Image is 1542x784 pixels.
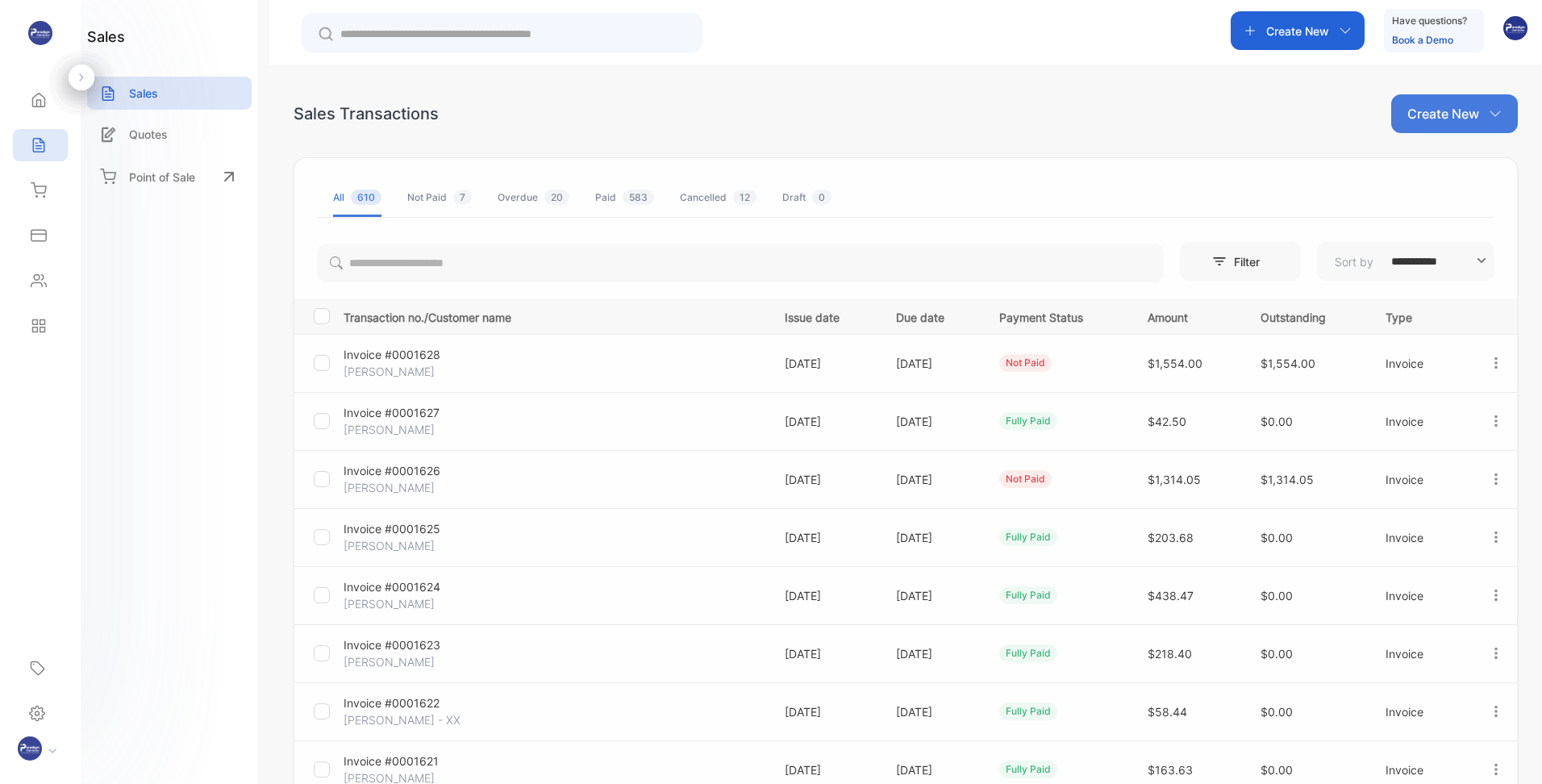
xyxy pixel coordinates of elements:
[1386,355,1455,372] p: Invoice
[896,761,966,778] p: [DATE]
[999,703,1057,720] div: fully paid
[333,190,381,205] div: All
[999,761,1057,778] div: fully paid
[999,528,1057,546] div: fully paid
[896,413,966,430] p: [DATE]
[344,462,484,479] p: Invoice #0001626
[1261,473,1314,486] span: $1,314.05
[1386,587,1455,604] p: Invoice
[782,190,831,205] div: Draft
[1148,531,1194,544] span: $203.68
[344,479,484,496] p: [PERSON_NAME]
[1392,13,1467,29] p: Have questions?
[812,190,831,205] span: 0
[1386,761,1455,778] p: Invoice
[999,306,1115,326] p: Payment Status
[785,306,863,326] p: Issue date
[1261,306,1352,326] p: Outstanding
[1148,357,1202,370] span: $1,554.00
[344,346,484,363] p: Invoice #0001628
[1386,413,1455,430] p: Invoice
[344,595,484,612] p: [PERSON_NAME]
[1148,763,1193,777] span: $163.63
[896,529,966,546] p: [DATE]
[351,190,381,205] span: 610
[1317,242,1494,281] button: Sort by
[87,118,252,151] a: Quotes
[344,753,484,769] p: Invoice #0001621
[1261,705,1293,719] span: $0.00
[896,645,966,662] p: [DATE]
[87,26,125,48] h1: sales
[733,190,756,205] span: 12
[344,404,484,421] p: Invoice #0001627
[87,77,252,110] a: Sales
[1386,703,1455,720] p: Invoice
[28,21,52,45] img: logo
[785,529,863,546] p: [DATE]
[785,355,863,372] p: [DATE]
[1386,306,1455,326] p: Type
[896,587,966,604] p: [DATE]
[1503,11,1527,50] button: avatar
[129,85,158,102] p: Sales
[999,586,1057,604] div: fully paid
[623,190,654,205] span: 583
[1266,23,1329,40] p: Create New
[1386,529,1455,546] p: Invoice
[785,645,863,662] p: [DATE]
[785,413,863,430] p: [DATE]
[344,636,484,653] p: Invoice #0001623
[999,644,1057,662] div: fully paid
[1261,589,1293,603] span: $0.00
[544,190,569,205] span: 20
[1474,716,1542,784] iframe: LiveChat chat widget
[129,126,168,143] p: Quotes
[896,471,966,488] p: [DATE]
[344,421,484,438] p: [PERSON_NAME]
[785,587,863,604] p: [DATE]
[344,537,484,554] p: [PERSON_NAME]
[294,102,439,126] div: Sales Transactions
[1391,94,1518,133] button: Create New
[896,306,966,326] p: Due date
[344,520,484,537] p: Invoice #0001625
[1407,104,1479,123] p: Create New
[129,169,195,186] p: Point of Sale
[1386,471,1455,488] p: Invoice
[1231,11,1365,50] button: Create New
[896,703,966,720] p: [DATE]
[344,306,765,326] p: Transaction no./Customer name
[999,470,1052,488] div: not paid
[1261,415,1293,428] span: $0.00
[18,736,42,761] img: profile
[1335,253,1373,270] p: Sort by
[1148,306,1227,326] p: Amount
[1261,531,1293,544] span: $0.00
[453,190,472,205] span: 7
[1261,647,1293,661] span: $0.00
[87,159,252,194] a: Point of Sale
[407,190,472,205] div: Not Paid
[1261,763,1293,777] span: $0.00
[344,711,484,728] p: [PERSON_NAME] - XX
[344,653,484,670] p: [PERSON_NAME]
[344,363,484,380] p: [PERSON_NAME]
[999,412,1057,430] div: fully paid
[344,578,484,595] p: Invoice #0001624
[1503,16,1527,40] img: avatar
[1148,473,1201,486] span: $1,314.05
[785,761,863,778] p: [DATE]
[1148,705,1187,719] span: $58.44
[680,190,756,205] div: Cancelled
[1386,645,1455,662] p: Invoice
[498,190,569,205] div: Overdue
[1392,34,1453,46] a: Book a Demo
[1148,589,1194,603] span: $438.47
[785,471,863,488] p: [DATE]
[785,703,863,720] p: [DATE]
[1148,415,1186,428] span: $42.50
[896,355,966,372] p: [DATE]
[344,694,484,711] p: Invoice #0001622
[999,354,1052,372] div: not paid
